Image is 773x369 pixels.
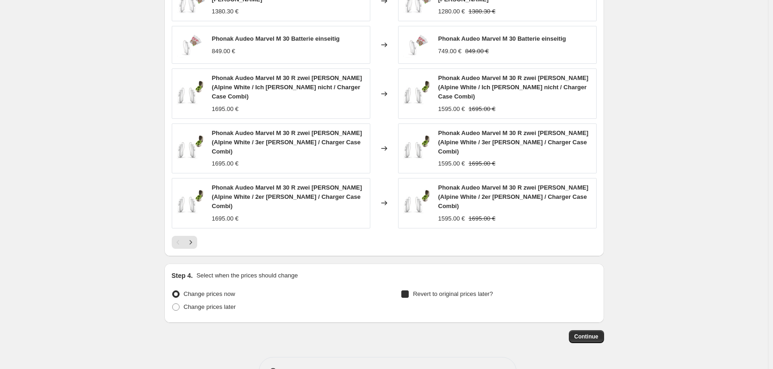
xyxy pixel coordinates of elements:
span: Phonak Audeo Marvel M 30 Batterie einseitig [438,35,566,42]
span: Phonak Audeo Marvel M 30 Batterie einseitig [212,35,340,42]
div: 1595.00 € [438,159,465,168]
nav: Pagination [172,236,197,249]
strike: 1695.00 € [468,105,495,114]
span: Continue [574,333,598,340]
img: Marvel-wei_C3_9F-2x-mit-Ladestation--scaled_80x.jpg [177,135,205,162]
span: Phonak Audeo Marvel M 30 R zwei [PERSON_NAME] (Alpine White / Ich [PERSON_NAME] nicht / Charger C... [438,74,589,100]
p: Select when the prices should change [196,271,298,280]
div: 1695.00 € [212,214,239,223]
strike: 1695.00 € [468,214,495,223]
div: 1695.00 € [212,159,239,168]
div: 1595.00 € [438,105,465,114]
div: 1280.00 € [438,7,465,16]
img: Marvel-wei_C3_9F-2x-mit-Ladestation--scaled_80x.jpg [403,189,431,217]
img: Marvel-wei_C3_9F-2x-mit-Ladestation--scaled_80x.jpg [403,135,431,162]
button: Continue [569,330,604,343]
span: Change prices later [184,303,236,310]
img: Phonak_Audeo_M30_eardirect_Eins_80x.png [177,31,205,59]
strike: 849.00 € [465,47,489,56]
h2: Step 4. [172,271,193,280]
span: Phonak Audeo Marvel M 30 R zwei [PERSON_NAME] (Alpine White / 3er [PERSON_NAME] / Charger Case Co... [438,129,589,155]
div: 1380.30 € [212,7,239,16]
div: 1695.00 € [212,105,239,114]
span: Phonak Audeo Marvel M 30 R zwei [PERSON_NAME] (Alpine White / 2er [PERSON_NAME] / Charger Case Co... [438,184,589,209]
strike: 1695.00 € [468,159,495,168]
img: Marvel-wei_C3_9F-2x-mit-Ladestation--scaled_80x.jpg [177,189,205,217]
img: Marvel-wei_C3_9F-2x-mit-Ladestation--scaled_80x.jpg [177,80,205,108]
span: Phonak Audeo Marvel M 30 R zwei [PERSON_NAME] (Alpine White / 3er [PERSON_NAME] / Charger Case Co... [212,129,362,155]
button: Next [184,236,197,249]
img: Phonak_Audeo_M30_eardirect_Eins_80x.png [403,31,431,59]
div: 749.00 € [438,47,462,56]
div: 1595.00 € [438,214,465,223]
span: Phonak Audeo Marvel M 30 R zwei [PERSON_NAME] (Alpine White / Ich [PERSON_NAME] nicht / Charger C... [212,74,362,100]
img: Marvel-wei_C3_9F-2x-mit-Ladestation--scaled_80x.jpg [403,80,431,108]
span: Revert to original prices later? [413,290,493,297]
strike: 1380.30 € [468,7,495,16]
div: 849.00 € [212,47,236,56]
span: Change prices now [184,290,235,297]
span: Phonak Audeo Marvel M 30 R zwei [PERSON_NAME] (Alpine White / 2er [PERSON_NAME] / Charger Case Co... [212,184,362,209]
